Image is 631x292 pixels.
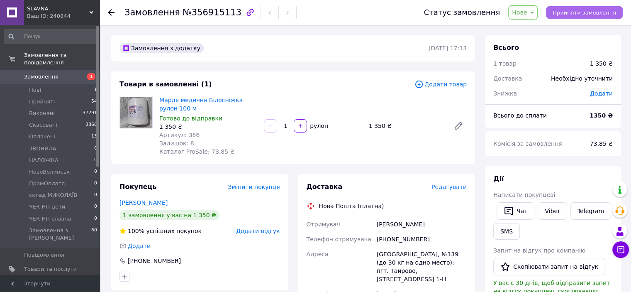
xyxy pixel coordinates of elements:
img: Марля медична Білосніжка рулон 100 м [120,97,152,128]
span: ЗВОНИЛА [29,145,56,152]
span: Доставка [493,75,522,82]
span: Виконані [29,110,55,117]
input: Пошук [4,29,98,44]
div: Повернутися назад [108,8,115,17]
span: Всього [493,44,519,52]
span: Отримувач [307,221,340,228]
button: Чат з покупцем [612,241,629,258]
span: Запит на відгук про компанію [493,247,585,254]
span: склад МИКОЛАЇВ [29,191,77,199]
button: SMS [493,223,520,240]
span: Готово до відправки [159,115,222,122]
span: НовоВолинськ [29,168,70,176]
span: 0 [94,168,97,176]
a: Telegram [570,202,611,220]
span: 13 [91,133,97,140]
span: 54 [91,98,97,106]
span: Змінити покупця [228,184,280,190]
a: Марля медична Білосніжка рулон 100 м [159,97,243,112]
div: Замовлення з додатку [119,43,204,53]
span: Комісія за замовлення [493,140,562,147]
div: 1 замовлення у вас на 1 350 ₴ [119,210,219,220]
span: Оплачені [29,133,55,140]
span: Повідомлення [24,251,64,259]
span: 1 [87,73,95,80]
div: Ваш ID: 240844 [27,12,100,20]
span: 73.85 ₴ [590,140,613,147]
div: [PHONE_NUMBER] [127,257,182,265]
span: ПромОплата [29,180,65,187]
span: Залишок: 8 [159,140,194,147]
span: Нове [512,9,527,16]
span: 0 [94,157,97,164]
span: 0 [94,180,97,187]
span: Дії [493,175,504,183]
span: Скасовані [29,121,57,129]
span: Додати відгук [236,228,280,234]
span: Товари та послуги [24,265,77,273]
div: [PERSON_NAME] [375,217,468,232]
div: успішних покупок [119,227,202,235]
span: 0 [94,191,97,199]
span: 1 товар [493,60,516,67]
span: 37291 [83,110,97,117]
b: 1350 ₴ [590,112,613,119]
span: Написати покупцеві [493,191,555,198]
span: 60 [91,227,97,242]
span: Покупець [119,183,157,191]
button: Прийняти замовлення [546,6,623,19]
div: 1 350 ₴ [590,59,613,68]
span: №356915113 [183,7,241,17]
a: [PERSON_NAME] [119,199,168,206]
div: рулон [308,122,329,130]
span: Замовлення [24,73,58,81]
div: Статус замовлення [424,8,500,17]
span: Прийняті [29,98,55,106]
a: Viber [538,202,567,220]
span: 1 [94,86,97,94]
span: Телефон отримувача [307,236,371,243]
div: [GEOGRAPHIC_DATA], №139 (до 30 кг на одно место): пгт. Таирово, [STREET_ADDRESS] 1-Н [375,247,468,287]
span: НАЛОЖКА [29,157,58,164]
button: Чат [497,202,534,220]
span: 0 [94,203,97,211]
span: Артикул: 386 [159,132,200,138]
span: Замовлення та повідомлення [24,52,100,66]
span: Додати [128,243,151,249]
div: 1 350 ₴ [365,120,447,132]
span: ЧЕК НП славна [29,215,71,223]
span: ЧЕК НП дети [29,203,65,211]
span: SLAVNA [27,5,89,12]
span: Нові [29,86,41,94]
span: 100% [128,228,144,234]
div: 1 350 ₴ [159,123,257,131]
span: 0 [94,215,97,223]
span: Замовлення [124,7,180,17]
span: Редагувати [431,184,467,190]
span: Додати товар [414,80,467,89]
span: Товари в замовленні (1) [119,80,212,88]
div: Нова Пошта (платна) [317,202,386,210]
button: Скопіювати запит на відгук [493,258,605,275]
span: Додати [590,90,613,97]
span: 0 [94,145,97,152]
time: [DATE] 17:13 [429,45,467,52]
span: Замовлення з [PERSON_NAME] [29,227,91,242]
span: Каталог ProSale: 73.85 ₴ [159,148,234,155]
div: [PHONE_NUMBER] [375,232,468,247]
span: 3860 [85,121,97,129]
div: Необхідно уточнити [546,69,618,88]
a: Редагувати [450,118,467,134]
span: Адреса [307,251,329,258]
span: Прийняти замовлення [553,10,616,16]
span: Доставка [307,183,343,191]
span: Знижка [493,90,517,97]
span: Всього до сплати [493,112,547,119]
